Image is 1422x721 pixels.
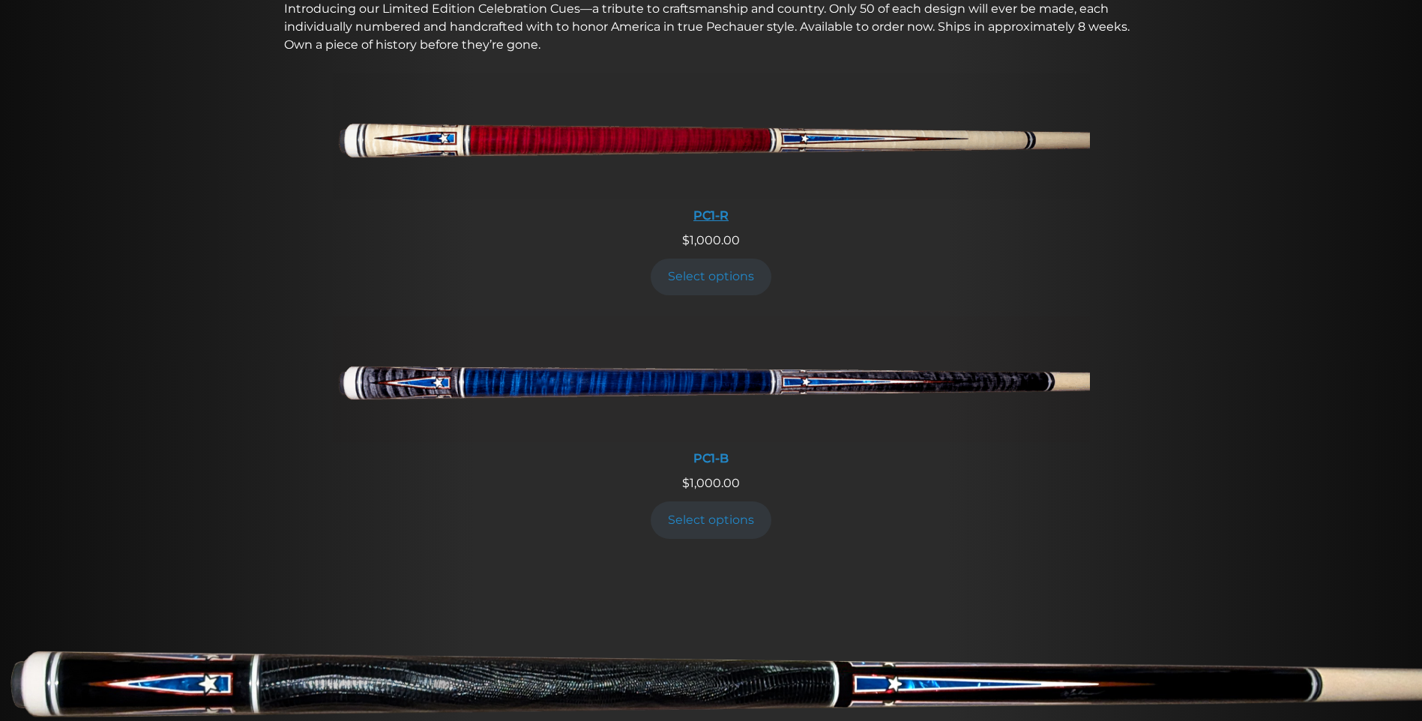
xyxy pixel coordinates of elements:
[651,259,772,295] a: Add to cart: “PC1-R”
[333,208,1090,223] div: PC1-R
[651,501,772,538] a: Add to cart: “PC1-B”
[682,233,740,247] span: 1,000.00
[333,73,1090,199] img: PC1-R
[682,476,690,490] span: $
[333,73,1090,232] a: PC1-R PC1-R
[333,451,1090,465] div: PC1-B
[333,316,1090,442] img: PC1-B
[682,233,690,247] span: $
[682,476,740,490] span: 1,000.00
[333,316,1090,474] a: PC1-B PC1-B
